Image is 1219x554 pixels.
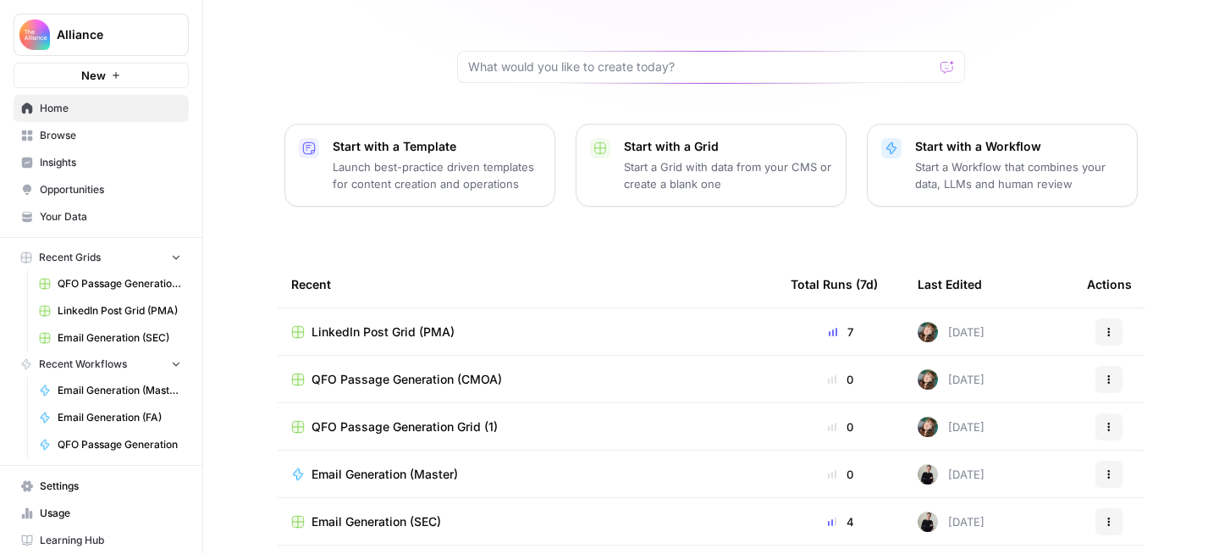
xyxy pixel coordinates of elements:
[1087,261,1132,307] div: Actions
[40,506,181,521] span: Usage
[312,466,458,483] span: Email Generation (Master)
[31,377,189,404] a: Email Generation (Master)
[291,418,764,435] a: QFO Passage Generation Grid (1)
[14,63,189,88] button: New
[918,512,985,532] div: [DATE]
[14,527,189,554] a: Learning Hub
[291,513,764,530] a: Email Generation (SEC)
[312,418,498,435] span: QFO Passage Generation Grid (1)
[624,138,832,155] p: Start with a Grid
[58,303,181,319] span: LinkedIn Post Grid (PMA)
[14,352,189,377] button: Recent Workflows
[918,369,985,390] div: [DATE]
[291,466,764,483] a: Email Generation (Master)
[40,101,181,116] span: Home
[14,203,189,230] a: Your Data
[918,417,985,437] div: [DATE]
[291,324,764,341] a: LinkedIn Post Grid (PMA)
[791,466,891,483] div: 0
[918,369,938,390] img: auytl9ei5tcnqodk4shm8exxpdku
[14,176,189,203] a: Opportunities
[40,182,181,197] span: Opportunities
[31,404,189,431] a: Email Generation (FA)
[14,245,189,270] button: Recent Grids
[58,383,181,398] span: Email Generation (Master)
[14,122,189,149] a: Browse
[918,512,938,532] img: rzyuksnmva7rad5cmpd7k6b2ndco
[40,479,181,494] span: Settings
[333,138,541,155] p: Start with a Template
[31,297,189,324] a: LinkedIn Post Grid (PMA)
[14,149,189,176] a: Insights
[791,418,891,435] div: 0
[918,464,985,485] div: [DATE]
[14,14,189,56] button: Workspace: Alliance
[58,410,181,425] span: Email Generation (FA)
[918,464,938,485] img: rzyuksnmva7rad5cmpd7k6b2ndco
[40,128,181,143] span: Browse
[312,324,455,341] span: LinkedIn Post Grid (PMA)
[867,124,1138,207] button: Start with a WorkflowStart a Workflow that combines your data, LLMs and human review
[791,261,878,307] div: Total Runs (7d)
[40,533,181,548] span: Learning Hub
[284,124,555,207] button: Start with a TemplateLaunch best-practice driven templates for content creation and operations
[40,155,181,170] span: Insights
[918,322,938,342] img: auytl9ei5tcnqodk4shm8exxpdku
[791,324,891,341] div: 7
[918,417,938,437] img: auytl9ei5tcnqodk4shm8exxpdku
[291,371,764,388] a: QFO Passage Generation (CMOA)
[915,158,1123,192] p: Start a Workflow that combines your data, LLMs and human review
[58,330,181,346] span: Email Generation (SEC)
[291,261,764,307] div: Recent
[31,324,189,352] a: Email Generation (SEC)
[333,158,541,192] p: Launch best-practice driven templates for content creation and operations
[312,513,441,530] span: Email Generation (SEC)
[81,67,106,84] span: New
[791,371,891,388] div: 0
[312,371,502,388] span: QFO Passage Generation (CMOA)
[19,19,50,50] img: Alliance Logo
[14,500,189,527] a: Usage
[58,276,181,291] span: QFO Passage Generation (PMA)
[31,270,189,297] a: QFO Passage Generation (PMA)
[39,357,127,372] span: Recent Workflows
[468,58,934,75] input: What would you like to create today?
[31,431,189,458] a: QFO Passage Generation
[791,513,891,530] div: 4
[624,158,832,192] p: Start a Grid with data from your CMS or create a blank one
[918,322,985,342] div: [DATE]
[39,250,101,265] span: Recent Grids
[915,138,1123,155] p: Start with a Workflow
[14,95,189,122] a: Home
[57,26,159,43] span: Alliance
[918,261,982,307] div: Last Edited
[40,209,181,224] span: Your Data
[58,437,181,452] span: QFO Passage Generation
[14,473,189,500] a: Settings
[576,124,847,207] button: Start with a GridStart a Grid with data from your CMS or create a blank one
